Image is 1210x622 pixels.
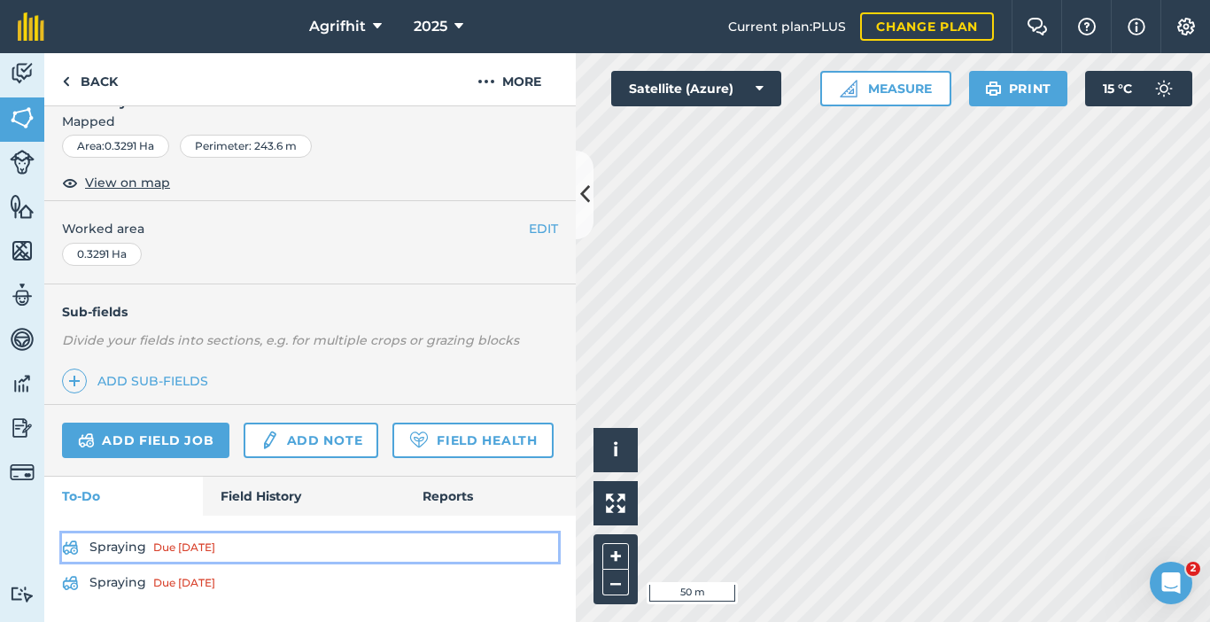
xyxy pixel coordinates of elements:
button: i [593,428,638,472]
a: Back [44,53,136,105]
img: svg+xml;base64,PD94bWwgdmVyc2lvbj0iMS4wIiBlbmNvZGluZz0idXRmLTgiPz4KPCEtLSBHZW5lcmF0b3I6IEFkb2JlIE... [10,60,35,87]
img: svg+xml;base64,PHN2ZyB4bWxucz0iaHR0cDovL3d3dy53My5vcmcvMjAwMC9zdmciIHdpZHRoPSI5IiBoZWlnaHQ9IjI0Ii... [62,71,70,92]
img: svg+xml;base64,PHN2ZyB4bWxucz0iaHR0cDovL3d3dy53My5vcmcvMjAwMC9zdmciIHdpZHRoPSIxOCIgaGVpZ2h0PSIyNC... [62,172,78,193]
img: svg+xml;base64,PD94bWwgdmVyc2lvbj0iMS4wIiBlbmNvZGluZz0idXRmLTgiPz4KPCEtLSBHZW5lcmF0b3I6IEFkb2JlIE... [10,460,35,485]
img: svg+xml;base64,PD94bWwgdmVyc2lvbj0iMS4wIiBlbmNvZGluZz0idXRmLTgiPz4KPCEtLSBHZW5lcmF0b3I6IEFkb2JlIE... [62,572,79,594]
a: SprayingDue [DATE] [62,569,558,597]
img: svg+xml;base64,PD94bWwgdmVyc2lvbj0iMS4wIiBlbmNvZGluZz0idXRmLTgiPz4KPCEtLSBHZW5lcmF0b3I6IEFkb2JlIE... [1146,71,1182,106]
button: 15 °C [1085,71,1192,106]
button: EDIT [529,219,558,238]
img: svg+xml;base64,PHN2ZyB4bWxucz0iaHR0cDovL3d3dy53My5vcmcvMjAwMC9zdmciIHdpZHRoPSIxNyIgaGVpZ2h0PSIxNy... [1128,16,1145,37]
img: svg+xml;base64,PD94bWwgdmVyc2lvbj0iMS4wIiBlbmNvZGluZz0idXRmLTgiPz4KPCEtLSBHZW5lcmF0b3I6IEFkb2JlIE... [10,415,35,441]
em: Divide your fields into sections, e.g. for multiple crops or grazing blocks [62,332,519,348]
img: A cog icon [1175,18,1197,35]
button: + [602,543,629,570]
img: svg+xml;base64,PD94bWwgdmVyc2lvbj0iMS4wIiBlbmNvZGluZz0idXRmLTgiPz4KPCEtLSBHZW5lcmF0b3I6IEFkb2JlIE... [78,430,95,451]
span: Mapped [44,112,576,131]
span: i [613,439,618,461]
div: Due [DATE] [153,540,215,555]
img: svg+xml;base64,PHN2ZyB4bWxucz0iaHR0cDovL3d3dy53My5vcmcvMjAwMC9zdmciIHdpZHRoPSI1NiIgaGVpZ2h0PSI2MC... [10,193,35,220]
img: Four arrows, one pointing top left, one top right, one bottom right and the last bottom left [606,494,625,513]
span: Current plan : PLUS [728,17,846,36]
a: Change plan [860,12,994,41]
span: Agrifhit [309,16,366,37]
img: svg+xml;base64,PHN2ZyB4bWxucz0iaHR0cDovL3d3dy53My5vcmcvMjAwMC9zdmciIHdpZHRoPSIyMCIgaGVpZ2h0PSIyNC... [477,71,495,92]
img: svg+xml;base64,PHN2ZyB4bWxucz0iaHR0cDovL3d3dy53My5vcmcvMjAwMC9zdmciIHdpZHRoPSI1NiIgaGVpZ2h0PSI2MC... [10,105,35,131]
img: svg+xml;base64,PHN2ZyB4bWxucz0iaHR0cDovL3d3dy53My5vcmcvMjAwMC9zdmciIHdpZHRoPSIxOSIgaGVpZ2h0PSIyNC... [985,78,1002,99]
h4: Sub-fields [44,302,576,322]
button: More [443,53,576,105]
img: Two speech bubbles overlapping with the left bubble in the forefront [1027,18,1048,35]
img: svg+xml;base64,PD94bWwgdmVyc2lvbj0iMS4wIiBlbmNvZGluZz0idXRmLTgiPz4KPCEtLSBHZW5lcmF0b3I6IEFkb2JlIE... [10,150,35,175]
img: svg+xml;base64,PD94bWwgdmVyc2lvbj0iMS4wIiBlbmNvZGluZz0idXRmLTgiPz4KPCEtLSBHZW5lcmF0b3I6IEFkb2JlIE... [10,370,35,397]
div: Due [DATE] [153,576,215,590]
img: svg+xml;base64,PD94bWwgdmVyc2lvbj0iMS4wIiBlbmNvZGluZz0idXRmLTgiPz4KPCEtLSBHZW5lcmF0b3I6IEFkb2JlIE... [10,586,35,603]
span: 2025 [414,16,447,37]
img: svg+xml;base64,PD94bWwgdmVyc2lvbj0iMS4wIiBlbmNvZGluZz0idXRmLTgiPz4KPCEtLSBHZW5lcmF0b3I6IEFkb2JlIE... [10,282,35,308]
button: Measure [820,71,951,106]
img: svg+xml;base64,PD94bWwgdmVyc2lvbj0iMS4wIiBlbmNvZGluZz0idXRmLTgiPz4KPCEtLSBHZW5lcmF0b3I6IEFkb2JlIE... [62,537,79,558]
img: svg+xml;base64,PD94bWwgdmVyc2lvbj0iMS4wIiBlbmNvZGluZz0idXRmLTgiPz4KPCEtLSBHZW5lcmF0b3I6IEFkb2JlIE... [10,326,35,353]
span: 2 [1186,562,1200,576]
button: – [602,570,629,595]
img: svg+xml;base64,PHN2ZyB4bWxucz0iaHR0cDovL3d3dy53My5vcmcvMjAwMC9zdmciIHdpZHRoPSIxNCIgaGVpZ2h0PSIyNC... [68,370,81,392]
button: Print [969,71,1068,106]
a: Add field job [62,423,229,458]
a: To-Do [44,477,203,516]
button: View on map [62,172,170,193]
img: Ruler icon [840,80,857,97]
a: Reports [405,477,576,516]
span: Worked area [62,219,558,238]
a: SprayingDue [DATE] [62,533,558,562]
span: 15 ° C [1103,71,1132,106]
button: Satellite (Azure) [611,71,781,106]
a: Field Health [392,423,553,458]
iframe: Intercom live chat [1150,562,1192,604]
a: Field History [203,477,404,516]
div: Perimeter : 243.6 m [180,135,312,158]
span: View on map [85,173,170,192]
a: Add note [244,423,378,458]
img: svg+xml;base64,PHN2ZyB4bWxucz0iaHR0cDovL3d3dy53My5vcmcvMjAwMC9zdmciIHdpZHRoPSI1NiIgaGVpZ2h0PSI2MC... [10,237,35,264]
div: Area : 0.3291 Ha [62,135,169,158]
img: A question mark icon [1076,18,1098,35]
div: 0.3291 Ha [62,243,142,266]
a: Add sub-fields [62,369,215,393]
img: fieldmargin Logo [18,12,44,41]
img: svg+xml;base64,PD94bWwgdmVyc2lvbj0iMS4wIiBlbmNvZGluZz0idXRmLTgiPz4KPCEtLSBHZW5lcmF0b3I6IEFkb2JlIE... [260,430,279,451]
